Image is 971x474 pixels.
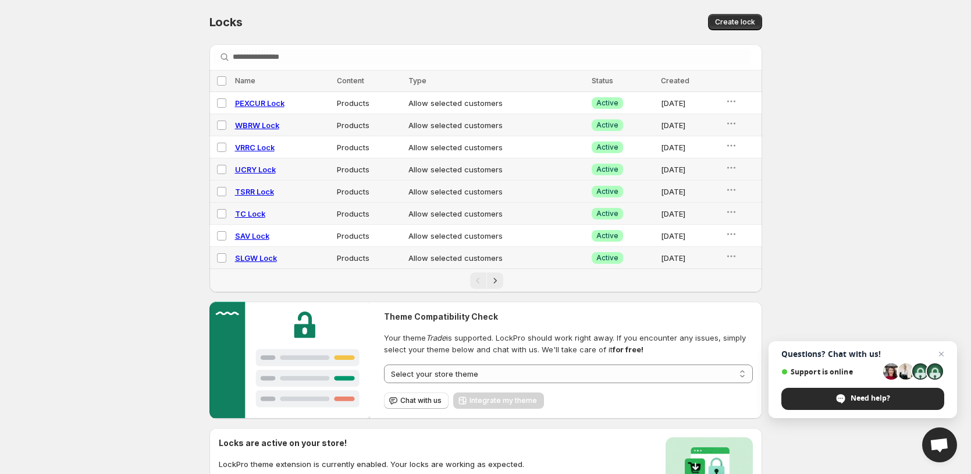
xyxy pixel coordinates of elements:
[715,17,755,27] span: Create lock
[781,367,879,376] span: Support is online
[333,247,405,269] td: Products
[405,203,588,225] td: Allow selected customers
[235,165,276,174] a: UCRY Lock
[426,333,446,342] em: Trade
[235,209,265,218] a: TC Lock
[333,114,405,136] td: Products
[657,136,721,158] td: [DATE]
[209,302,371,418] img: Customer support
[661,76,689,85] span: Created
[405,92,588,114] td: Allow selected customers
[596,209,618,218] span: Active
[333,136,405,158] td: Products
[209,15,243,29] span: Locks
[235,231,269,240] a: SAV Lock
[384,311,752,323] h2: Theme Compatibility Check
[333,181,405,203] td: Products
[384,392,449,409] button: Chat with us
[235,121,279,130] a: WBRW Lock
[592,76,613,85] span: Status
[613,345,643,354] strong: for free!
[657,247,721,269] td: [DATE]
[333,158,405,181] td: Products
[657,203,721,225] td: [DATE]
[235,76,255,85] span: Name
[408,76,426,85] span: Type
[781,349,944,359] span: Questions? Chat with us!
[337,76,364,85] span: Content
[209,268,762,292] nav: Pagination
[235,187,274,196] a: TSRR Lock
[219,458,524,470] p: LockPro theme extension is currently enabled. Your locks are working as expected.
[235,98,284,108] a: PEXCUR Lock
[657,225,721,247] td: [DATE]
[596,98,618,108] span: Active
[596,231,618,240] span: Active
[405,136,588,158] td: Allow selected customers
[596,143,618,152] span: Active
[657,158,721,181] td: [DATE]
[405,181,588,203] td: Allow selected customers
[596,253,618,263] span: Active
[405,225,588,247] td: Allow selected customers
[333,225,405,247] td: Products
[405,247,588,269] td: Allow selected customers
[405,158,588,181] td: Allow selected customers
[596,187,618,196] span: Active
[400,396,442,405] span: Chat with us
[657,92,721,114] td: [DATE]
[405,114,588,136] td: Allow selected customers
[781,388,944,410] div: Need help?
[922,427,957,462] div: Open chat
[657,181,721,203] td: [DATE]
[333,92,405,114] td: Products
[487,273,503,289] button: Next
[235,253,277,263] a: SLGW Lock
[708,14,762,30] button: Create lock
[235,143,275,152] a: VRRC Lock
[384,332,752,355] span: Your theme is supported. LockPro should work right away. If you encounter any issues, simply sele...
[219,437,524,449] h2: Locks are active on your store!
[596,165,618,174] span: Active
[934,347,948,361] span: Close chat
[333,203,405,225] td: Products
[596,121,618,130] span: Active
[851,393,890,404] span: Need help?
[657,114,721,136] td: [DATE]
